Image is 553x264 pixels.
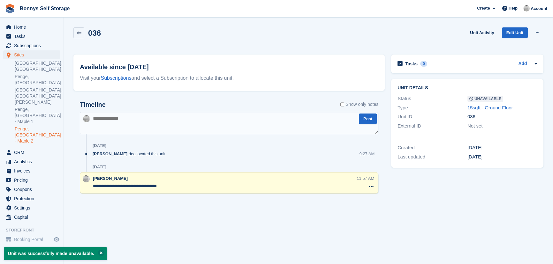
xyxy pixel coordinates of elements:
div: [DATE] [467,144,537,151]
button: Post [359,114,377,124]
div: [DATE] [467,153,537,161]
p: Unit was successfully made unavailable. [4,247,107,260]
div: 0 [420,61,428,67]
div: 9:27 AM [359,151,375,157]
a: menu [3,32,60,41]
img: stora-icon-8386f47178a22dfd0bd8f6a31ec36ba5ce8667c1dd55bd0f319d3a0aa187defe.svg [5,4,15,13]
span: Subscriptions [14,41,52,50]
span: Unavailable [467,96,503,102]
div: [DATE] [93,165,106,170]
h2: Timeline [80,101,106,108]
a: Penge, [GEOGRAPHIC_DATA] - Maple 2 [15,126,60,144]
a: menu [3,41,60,50]
span: Home [14,23,52,32]
span: Pricing [14,176,52,185]
div: Status [398,95,467,102]
a: menu [3,194,60,203]
h2: 036 [88,29,101,37]
img: James Bonny [83,115,90,122]
a: menu [3,157,60,166]
span: Tasks [14,32,52,41]
div: Not set [467,122,537,130]
h2: Unit details [398,85,537,91]
a: Add [518,60,527,68]
div: External ID [398,122,467,130]
a: Bonnys Self Storage [17,3,72,14]
span: Storefront [6,227,64,233]
div: Last updated [398,153,467,161]
input: Show only notes [340,101,345,108]
a: menu [3,50,60,59]
span: CRM [14,148,52,157]
span: Settings [14,203,52,212]
div: Visit your and select a Subscription to allocate this unit. [80,74,378,82]
a: menu [3,148,60,157]
a: menu [3,166,60,175]
span: Invoices [14,166,52,175]
span: Sites [14,50,52,59]
a: Penge, [GEOGRAPHIC_DATA] [15,74,60,86]
a: Edit Unit [502,27,528,38]
a: menu [3,203,60,212]
a: [GEOGRAPHIC_DATA], [GEOGRAPHIC_DATA][PERSON_NAME] [15,87,60,105]
div: Unit ID [398,113,467,121]
div: Type [398,104,467,112]
a: Unit Activity [467,27,496,38]
a: Penge, [GEOGRAPHIC_DATA] - Maple 1 [15,106,60,125]
span: Create [477,5,490,11]
div: 036 [467,113,537,121]
label: Show only notes [340,101,379,108]
a: Subscriptions [101,75,132,81]
h2: Tasks [405,61,418,67]
a: 15sqft - Ground Floor [467,105,513,110]
span: Analytics [14,157,52,166]
div: Created [398,144,467,151]
a: menu [3,235,60,244]
div: [DATE] [93,143,106,148]
a: [GEOGRAPHIC_DATA], [GEOGRAPHIC_DATA] [15,60,60,72]
span: Capital [14,213,52,222]
h2: Available since [DATE] [80,62,378,72]
span: Account [531,5,547,12]
span: [PERSON_NAME] [93,151,127,157]
span: Protection [14,194,52,203]
div: 11:57 AM [357,175,374,181]
a: menu [3,23,60,32]
span: Help [509,5,518,11]
div: deallocated this unit [93,151,169,157]
img: James Bonny [523,5,530,11]
span: Coupons [14,185,52,194]
span: [PERSON_NAME] [93,176,128,181]
a: menu [3,213,60,222]
a: menu [3,185,60,194]
a: Preview store [53,236,60,243]
a: menu [3,176,60,185]
img: James Bonny [83,175,90,182]
span: Booking Portal [14,235,52,244]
